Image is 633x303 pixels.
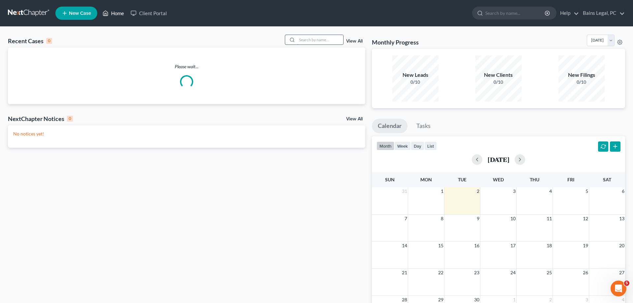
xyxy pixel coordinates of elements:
span: Mon [420,177,432,182]
span: 23 [473,269,480,277]
span: 18 [546,242,553,250]
span: 3 [512,187,516,195]
a: Client Portal [127,7,170,19]
span: 13 [618,215,625,223]
div: 0 [46,38,52,44]
span: 26 [582,269,589,277]
span: 12 [582,215,589,223]
a: Help [557,7,579,19]
span: 27 [618,269,625,277]
h2: [DATE] [488,156,509,163]
div: New Filings [558,71,605,79]
span: 7 [404,215,408,223]
span: 17 [510,242,516,250]
span: 1 [440,187,444,195]
span: Tue [458,177,467,182]
span: 5 [585,187,589,195]
button: day [411,141,424,150]
span: 5 [624,281,629,286]
span: 24 [510,269,516,277]
input: Search by name... [297,35,343,45]
span: 20 [618,242,625,250]
span: 6 [621,187,625,195]
span: Fri [567,177,574,182]
span: Thu [530,177,539,182]
a: Home [99,7,127,19]
input: Search by name... [485,7,546,19]
span: 14 [401,242,408,250]
h3: Monthly Progress [372,38,419,46]
span: New Case [69,11,91,16]
button: list [424,141,437,150]
span: 19 [582,242,589,250]
a: Tasks [410,119,437,133]
a: Bains Legal, PC [580,7,625,19]
span: 2 [476,187,480,195]
span: 21 [401,269,408,277]
span: Sun [385,177,395,182]
div: 0/10 [392,79,438,85]
span: 25 [546,269,553,277]
p: No notices yet! [13,131,360,137]
span: Wed [493,177,504,182]
span: 16 [473,242,480,250]
div: NextChapter Notices [8,115,73,123]
button: week [394,141,411,150]
span: Sat [603,177,611,182]
div: Recent Cases [8,37,52,45]
span: 11 [546,215,553,223]
span: 31 [401,187,408,195]
span: 4 [549,187,553,195]
span: 22 [437,269,444,277]
span: 10 [510,215,516,223]
iframe: Intercom live chat [611,281,626,296]
button: month [377,141,394,150]
div: 0 [67,116,73,122]
span: 8 [440,215,444,223]
div: 0/10 [558,79,605,85]
div: New Clients [475,71,522,79]
span: 15 [437,242,444,250]
a: View All [346,39,363,44]
span: 9 [476,215,480,223]
a: Calendar [372,119,407,133]
div: New Leads [392,71,438,79]
a: View All [346,117,363,121]
div: 0/10 [475,79,522,85]
p: Please wait... [8,63,365,70]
